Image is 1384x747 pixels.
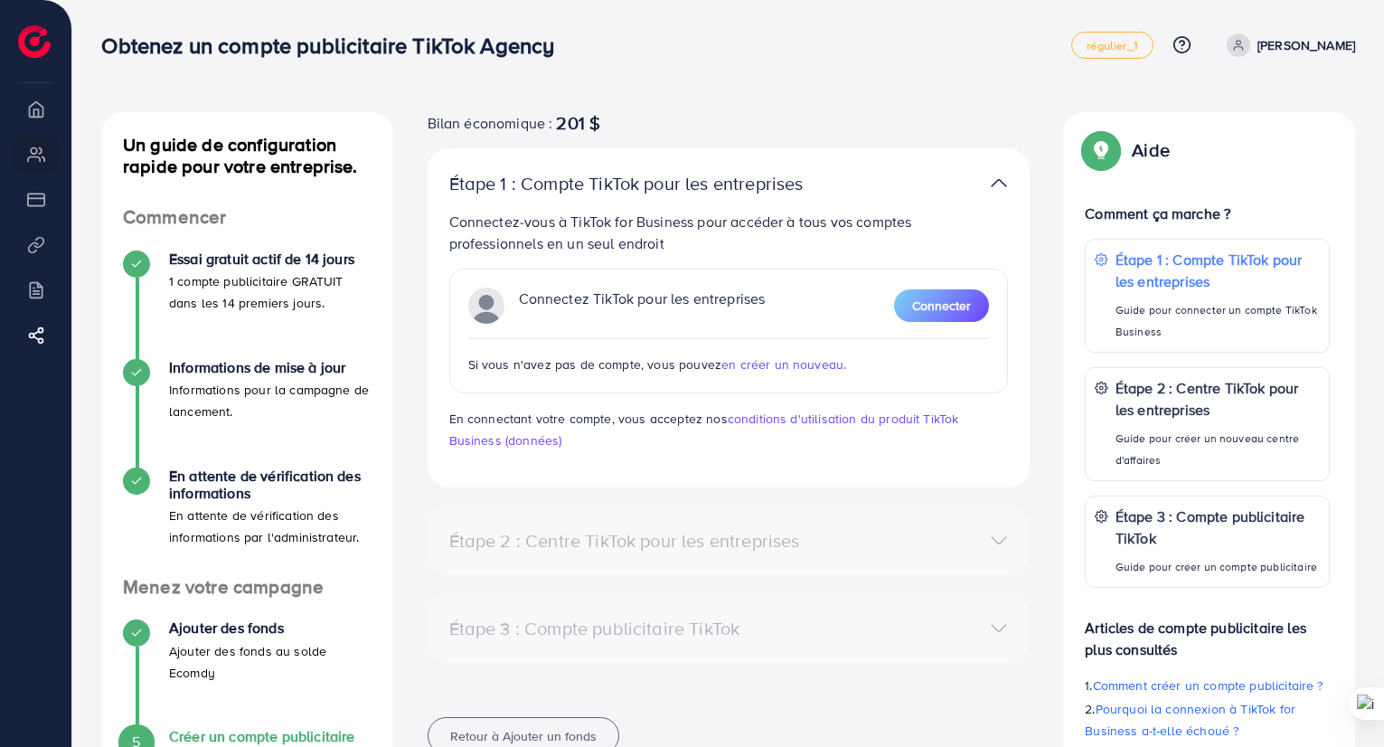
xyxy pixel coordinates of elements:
[1085,134,1117,166] img: Guide contextuel
[1307,666,1370,733] iframe: Chat
[468,355,722,373] font: Si vous n'avez pas de compte, vous pouvez
[1116,506,1305,548] font: Étape 3 : Compte publicitaire TikTok
[449,410,728,428] font: En connectant votre compte, vous acceptez nos
[428,113,553,133] font: Bilan économique :
[449,212,912,253] font: Connectez-vous à TikTok for Business pour accéder à tous vos comptes professionnels en un seul en...
[169,381,369,421] font: Informations pour la campagne de lancement.
[169,506,359,546] font: En attente de vérification des informations par l'administrateur.
[1085,676,1092,695] font: 1.
[721,355,846,373] font: en créer un nouveau.
[101,468,393,576] li: En attente de vérification des informations
[169,272,344,312] font: 1 compte publicitaire GRATUIT dans les 14 premiers jours.
[169,357,345,377] font: Informations de mise à jour
[519,288,766,308] font: Connectez TikTok pour les entreprises
[556,109,600,136] font: 201 $
[101,619,393,728] li: Ajouter des fonds
[1116,302,1317,339] font: Guide pour connecter un compte TikTok Business
[991,170,1007,196] img: Partenaire TikTok
[123,573,324,600] font: Menez votre campagne
[912,297,971,315] font: Connecter
[1085,618,1306,659] font: Articles de compte publicitaire les plus consultés
[169,726,354,746] font: Créer un compte publicitaire
[450,727,597,745] font: Retour à Ajouter un fonds
[169,618,284,638] font: Ajouter des fonds
[1219,33,1355,57] a: [PERSON_NAME]
[169,642,326,682] font: Ajouter des fonds au solde Ecomdy
[1085,203,1230,223] font: Comment ça marche ?
[1087,37,1138,53] font: régulier_1
[123,131,358,179] font: Un guide de configuration rapide pour votre entreprise.
[101,30,554,61] font: Obtenez un compte publicitaire TikTok Agency
[1132,137,1170,163] font: Aide
[1116,430,1299,468] font: Guide pour créer un nouveau centre d'affaires
[1116,250,1302,291] font: Étape 1 : Compte TikTok pour les entreprises
[1085,700,1095,718] font: 2.
[1116,378,1298,420] font: Étape 2 : Centre TikTok pour les entreprises
[1085,700,1295,740] font: Pourquoi la connexion à TikTok for Business a-t-elle échoué ?
[1257,36,1355,54] font: [PERSON_NAME]
[18,25,51,58] img: logo
[123,203,226,230] font: Commencer
[1116,559,1317,574] font: Guide pour créer un compte publicitaire
[449,170,804,196] font: Étape 1 : Compte TikTok pour les entreprises
[101,359,393,468] li: Informations de mise à jour
[894,289,989,322] button: Connecter
[101,251,393,359] li: Essai gratuit actif de 14 jours
[169,466,361,503] font: En attente de vérification des informations
[1093,676,1323,695] font: Comment créer un compte publicitaire ?
[169,249,354,269] font: Essai gratuit actif de 14 jours
[1071,32,1153,59] a: régulier_1
[468,288,504,324] img: Partenaire TikTok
